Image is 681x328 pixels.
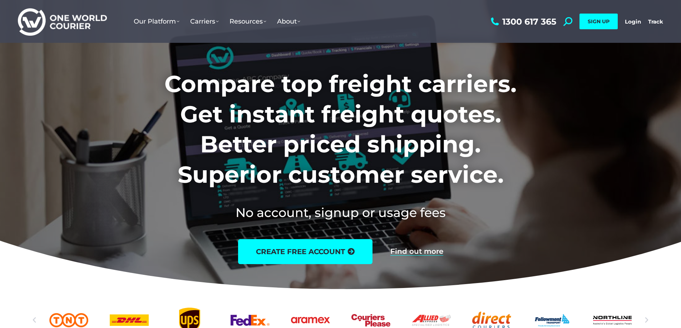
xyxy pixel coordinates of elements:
img: One World Courier [18,7,107,36]
a: Find out more [390,248,443,256]
span: Resources [230,17,266,25]
a: SIGN UP [579,14,618,29]
a: Resources [224,10,272,32]
span: About [277,17,300,25]
h2: No account, signup or usage fees [117,204,564,221]
a: create free account [238,239,372,264]
h1: Compare top freight carriers. Get instant freight quotes. Better priced shipping. Superior custom... [117,69,564,190]
span: Our Platform [134,17,179,25]
span: SIGN UP [588,18,610,25]
a: Our Platform [128,10,185,32]
a: Track [648,18,663,25]
a: About [272,10,306,32]
a: Login [625,18,641,25]
a: 1300 617 365 [489,17,556,26]
a: Carriers [185,10,224,32]
span: Carriers [190,17,219,25]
